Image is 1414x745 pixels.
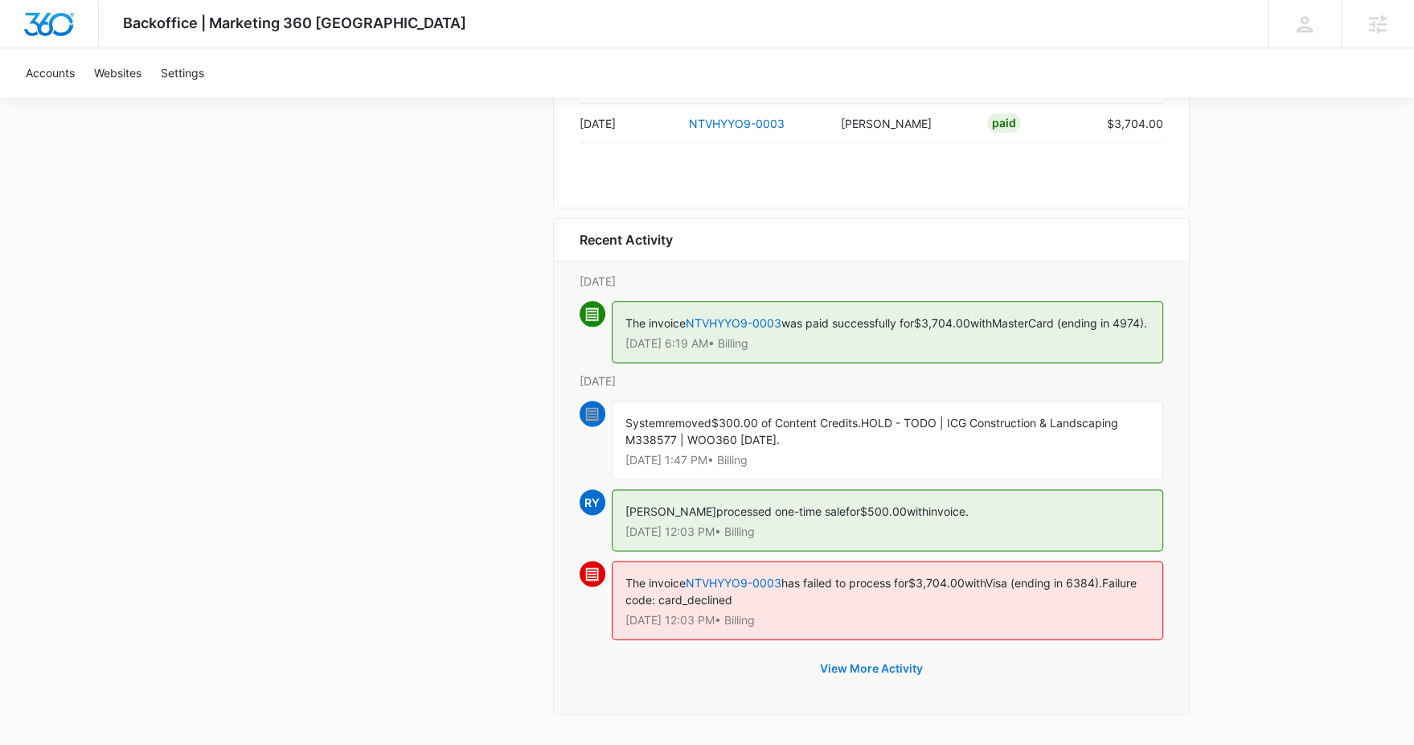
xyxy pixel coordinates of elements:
span: for [846,504,860,518]
span: $500.00 [860,504,907,518]
span: invoice. [928,504,969,518]
span: Backoffice | Marketing 360 [GEOGRAPHIC_DATA] [123,14,466,31]
span: with [907,504,928,518]
span: Visa (ending in 6384). [986,576,1102,590]
a: Settings [151,48,214,97]
td: $3,704.00 [1094,104,1163,143]
a: Websites [84,48,151,97]
span: $3,704.00 [914,316,970,330]
div: Paid [987,113,1021,133]
p: [DATE] [580,273,1163,290]
p: [DATE] 12:03 PM • Billing [625,615,1150,626]
span: $3,704.00 [908,576,965,590]
span: $300.00 of Content Credits. [711,416,861,430]
a: NTVHYYO9-0003 [686,576,781,590]
span: with [970,316,992,330]
p: [DATE] 12:03 PM • Billing [625,526,1150,537]
span: System [625,416,665,430]
td: [PERSON_NAME] [828,104,974,143]
span: [PERSON_NAME] [625,504,716,518]
button: View More Activity [804,649,939,688]
h6: Recent Activity [580,230,673,249]
td: [DATE] [580,104,676,143]
span: RY [580,489,605,515]
span: HOLD - TODO | ICG Construction & Landscaping M338577 | WOO360 [DATE]. [625,416,1118,447]
span: was paid successfully for [781,316,914,330]
a: NTVHYYO9-0003 [689,117,785,130]
span: processed one-time sale [716,504,846,518]
a: NTVHYYO9-0003 [686,316,781,330]
span: removed [665,416,711,430]
p: [DATE] [580,372,1163,389]
a: Accounts [16,48,84,97]
span: The invoice [625,316,686,330]
p: [DATE] 1:47 PM • Billing [625,455,1150,466]
span: The invoice [625,576,686,590]
span: has failed to process for [781,576,908,590]
p: [DATE] 6:19 AM • Billing [625,338,1150,349]
span: with [965,576,986,590]
span: MasterCard (ending in 4974). [992,316,1147,330]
